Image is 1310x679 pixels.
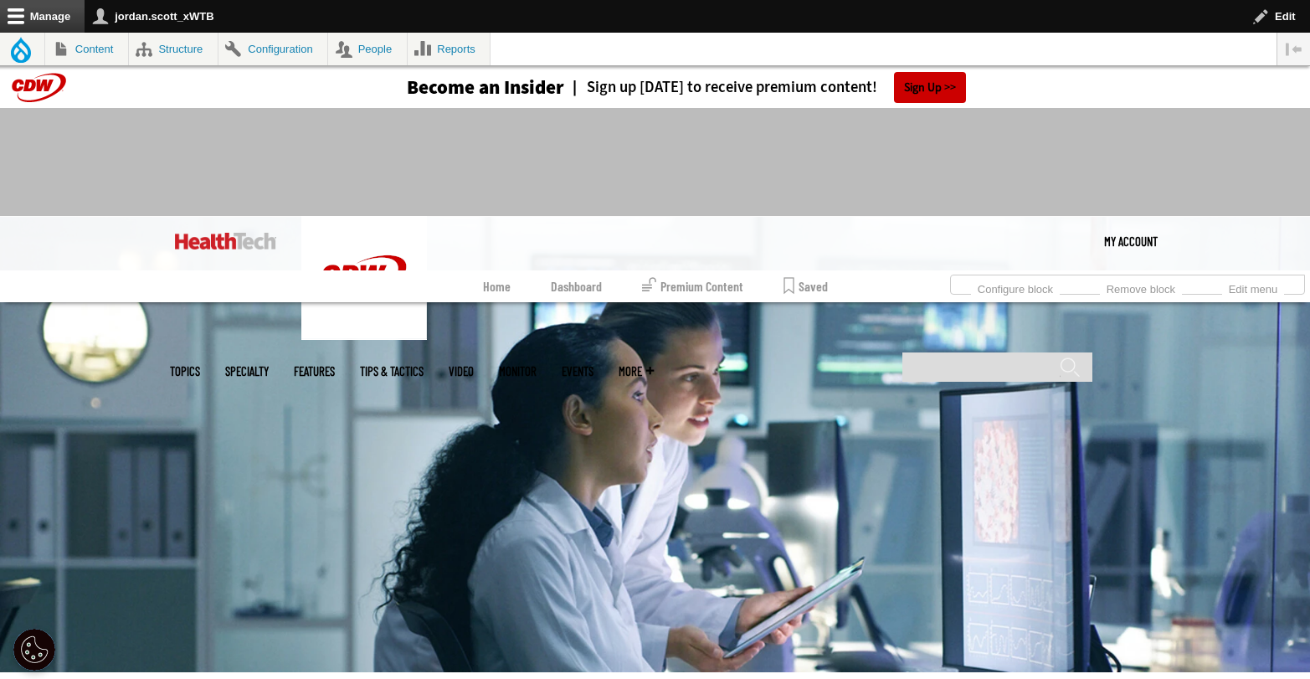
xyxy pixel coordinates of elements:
a: Content [45,33,128,65]
a: Video [449,365,474,378]
a: MonITor [499,365,537,378]
a: Sign up [DATE] to receive premium content! [564,80,877,95]
div: User menu [1104,216,1158,266]
button: Vertical orientation [1277,33,1310,65]
span: Specialty [225,365,269,378]
div: Cookie Settings [13,629,55,671]
span: Topics [170,365,200,378]
a: Tips & Tactics [360,365,424,378]
a: Dashboard [551,270,602,302]
a: My Account [1104,216,1158,266]
a: Premium Content [642,270,743,302]
a: CDW [301,327,427,344]
a: Configure block [971,278,1060,296]
a: Become an Insider [344,78,564,97]
a: Features [294,365,335,378]
a: Configuration [218,33,327,65]
img: Home [301,216,427,340]
a: Reports [408,33,491,65]
a: Sign Up [894,72,966,103]
a: Remove block [1100,278,1182,296]
iframe: advertisement [351,125,960,200]
a: Edit menu [1222,278,1284,296]
h3: Become an Insider [407,78,564,97]
a: Structure [129,33,218,65]
button: Open Preferences [13,629,55,671]
img: Home [175,233,276,249]
a: Home [483,270,511,302]
a: Events [562,365,593,378]
a: People [328,33,407,65]
a: Saved [783,270,828,302]
span: More [619,365,654,378]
